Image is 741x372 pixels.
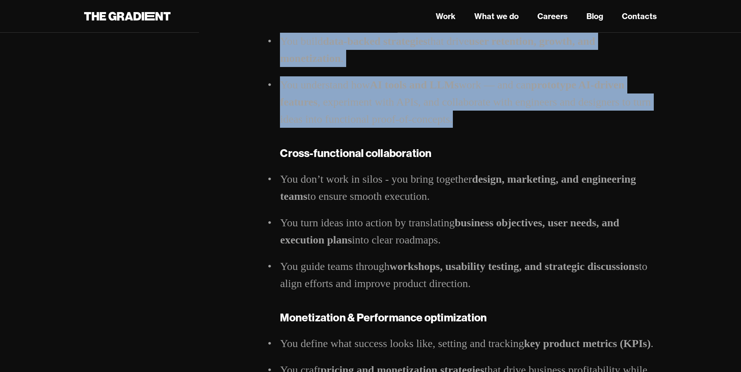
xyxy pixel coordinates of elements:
li: You don’t work in silos - you bring together to ensure smooth execution. [280,171,657,205]
strong: key product metrics (KPIs) [524,337,651,349]
strong: business objectives, user needs, and execution plans [280,217,619,246]
a: Work [436,11,456,22]
a: What we do [474,11,519,22]
strong: data-backed strategies [323,35,427,47]
a: Careers [537,11,568,22]
strong: prototype AI-driven features [280,79,624,108]
strong: AI tools and LLMs [370,79,459,91]
li: You define what success looks like, setting and tracking . [280,335,657,352]
li: You guide teams through to align efforts and improve product direction. [280,258,657,292]
li: You turn ideas into action by translating into clear roadmaps. [280,214,657,249]
strong: Cross-functional collaboration [280,146,431,160]
a: Blog [586,11,603,22]
a: Contacts [622,11,657,22]
li: You understand how work — and can , experiment with APIs, and collaborate with engineers and desi... [280,76,657,128]
strong: Monetization & Performance optimization [280,310,487,324]
strong: workshops, usability testing, and strategic discussions [390,260,639,272]
strong: user retention, growth, and monetization [280,35,595,64]
strong: design, marketing, and engineering teams [280,173,636,202]
li: You build that drive . [280,33,657,67]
